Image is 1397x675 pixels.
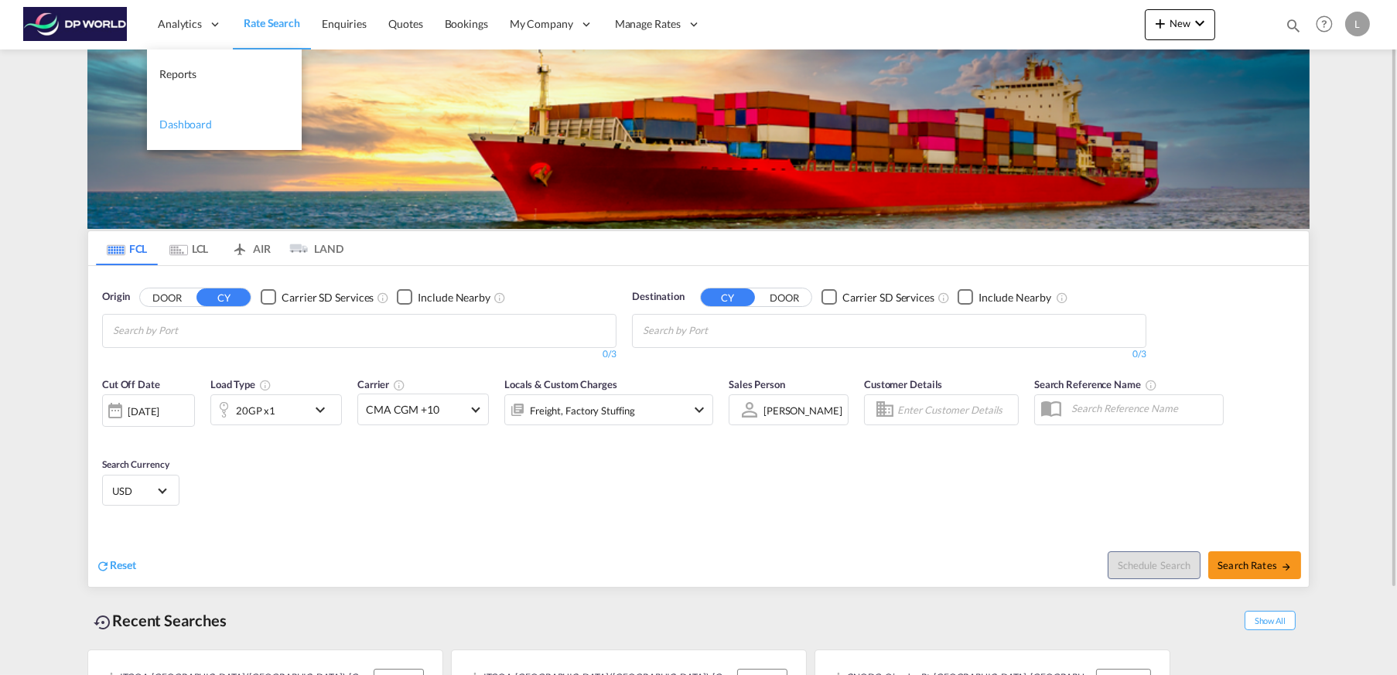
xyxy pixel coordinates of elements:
a: Dashboard [147,100,302,150]
div: OriginDOOR CY Checkbox No InkUnchecked: Search for CY (Container Yard) services for all selected ... [88,266,1309,587]
md-checkbox: Checkbox No Ink [821,289,934,305]
button: DOOR [140,288,194,306]
span: Load Type [210,378,272,390]
div: Freight Factory Stuffingicon-chevron-down [504,394,713,425]
span: Sales Person [729,378,785,390]
div: Freight Factory Stuffing [530,400,635,421]
div: [DATE] [128,404,159,418]
md-icon: Unchecked: Search for CY (Container Yard) services for all selected carriers.Checked : Search for... [377,291,389,304]
md-icon: icon-airplane [231,240,249,251]
md-tab-item: LCL [158,231,220,265]
span: Search Rates [1218,559,1292,571]
button: Note: By default Schedule search will only considerorigin ports, destination ports and cut off da... [1108,551,1201,579]
div: Include Nearby [979,290,1051,305]
span: Show All [1245,611,1296,630]
md-icon: The selected Trucker/Carrierwill be displayed in the rate results If the rates are from another f... [393,379,405,391]
div: [DATE] [102,394,195,427]
span: CMA CGM +10 [366,402,466,418]
span: Reports [159,67,196,80]
img: LCL+%26+FCL+BACKGROUND.png [87,49,1310,229]
span: Help [1311,11,1337,37]
md-select: Select Currency: $ USDUnited States Dollar [111,479,171,502]
input: Chips input. [643,319,790,343]
div: icon-magnify [1285,17,1302,40]
div: Include Nearby [418,290,490,305]
div: 20GP x1 [236,400,275,421]
img: c08ca190194411f088ed0f3ba295208c.png [23,7,128,42]
md-chips-wrap: Chips container with autocompletion. Enter the text area, type text to search, and then use the u... [640,315,796,343]
span: Locals & Custom Charges [504,378,617,390]
md-icon: icon-chevron-down [1190,14,1209,32]
div: Help [1311,11,1345,39]
input: Enter Customer Details [897,398,1013,421]
div: Carrier SD Services [842,290,934,305]
span: Reset [110,558,136,571]
div: icon-refreshReset [96,557,136,574]
input: Search Reference Name [1064,397,1223,420]
md-icon: Unchecked: Ignores neighbouring ports when fetching rates.Checked : Includes neighbouring ports w... [1056,291,1068,304]
md-chips-wrap: Chips container with autocompletion. Enter the text area, type text to search, and then use the u... [111,315,266,343]
div: L [1345,12,1370,36]
div: 0/3 [632,348,1146,361]
md-icon: icon-magnify [1285,17,1302,34]
div: 0/3 [102,348,617,361]
span: My Company [510,16,573,32]
md-icon: icon-information-outline [259,379,272,391]
md-tab-item: LAND [282,231,343,265]
md-datepicker: Select [102,425,114,446]
span: Search Currency [102,459,169,470]
md-icon: Unchecked: Search for CY (Container Yard) services for all selected carriers.Checked : Search for... [938,291,950,304]
span: Analytics [158,16,202,32]
md-checkbox: Checkbox No Ink [261,289,374,305]
md-tab-item: AIR [220,231,282,265]
span: Rate Search [244,16,300,29]
md-icon: icon-backup-restore [94,613,112,632]
md-checkbox: Checkbox No Ink [397,289,490,305]
span: USD [112,484,155,498]
span: Carrier [357,378,405,390]
md-select: Sales Person: Lisa McCall [762,399,844,421]
span: Customer Details [864,378,942,390]
md-icon: icon-chevron-down [690,401,709,419]
md-pagination-wrapper: Use the left and right arrow keys to navigate between tabs [96,231,343,265]
span: Search Reference Name [1034,378,1157,390]
input: Chips input. [113,319,260,343]
span: Quotes [388,17,422,30]
md-icon: icon-refresh [96,559,110,573]
span: New [1151,17,1209,29]
a: Reports [147,49,302,100]
div: 20GP x1icon-chevron-down [210,394,342,425]
span: Bookings [445,17,488,30]
md-icon: Unchecked: Ignores neighbouring ports when fetching rates.Checked : Includes neighbouring ports w... [494,291,506,304]
span: Dashboard [159,118,212,131]
md-icon: icon-chevron-down [311,401,337,419]
span: Cut Off Date [102,378,160,390]
md-tab-item: FCL [96,231,158,265]
button: icon-plus 400-fgNewicon-chevron-down [1145,9,1215,40]
button: DOOR [757,288,811,306]
md-icon: icon-plus 400-fg [1151,14,1170,32]
div: Carrier SD Services [282,290,374,305]
button: CY [196,288,251,306]
button: CY [701,288,755,306]
span: Enquiries [322,17,367,30]
span: Origin [102,289,130,305]
md-icon: Your search will be saved by the below given name [1145,379,1157,391]
div: [PERSON_NAME] [763,404,842,417]
md-icon: icon-arrow-right [1281,561,1292,572]
md-checkbox: Checkbox No Ink [958,289,1051,305]
span: Manage Rates [615,16,681,32]
button: Search Ratesicon-arrow-right [1208,551,1301,579]
div: Recent Searches [87,603,233,638]
span: Destination [632,289,685,305]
